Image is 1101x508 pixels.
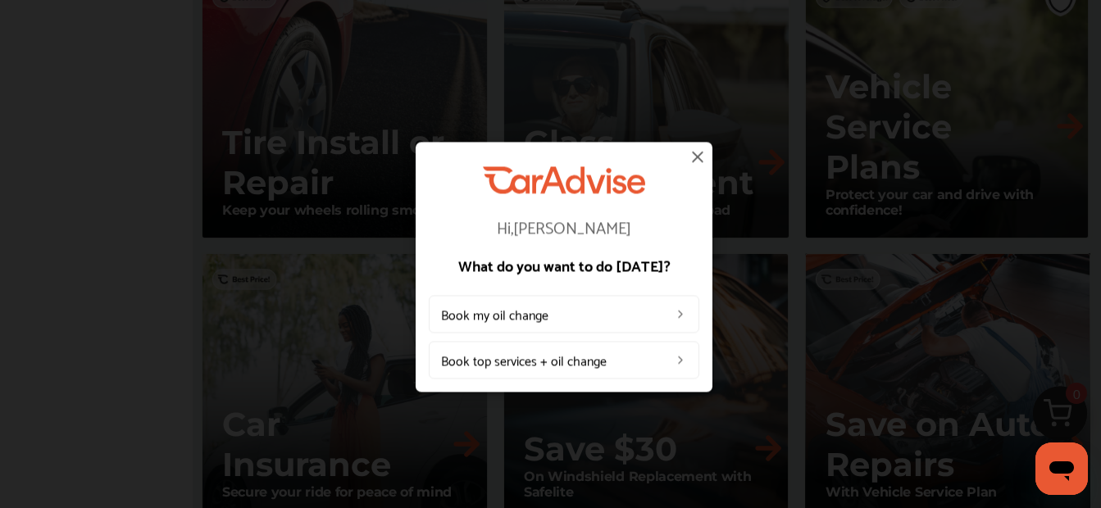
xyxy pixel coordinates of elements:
[674,354,687,367] img: left_arrow_icon.0f472efe.svg
[674,308,687,321] img: left_arrow_icon.0f472efe.svg
[429,296,699,333] a: Book my oil change
[688,147,707,166] img: close-icon.a004319c.svg
[483,166,645,193] img: CarAdvise Logo
[429,342,699,379] a: Book top services + oil change
[1035,442,1088,495] iframe: Button to launch messaging window
[429,219,699,235] p: Hi, [PERSON_NAME]
[429,258,699,273] p: What do you want to do [DATE]?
